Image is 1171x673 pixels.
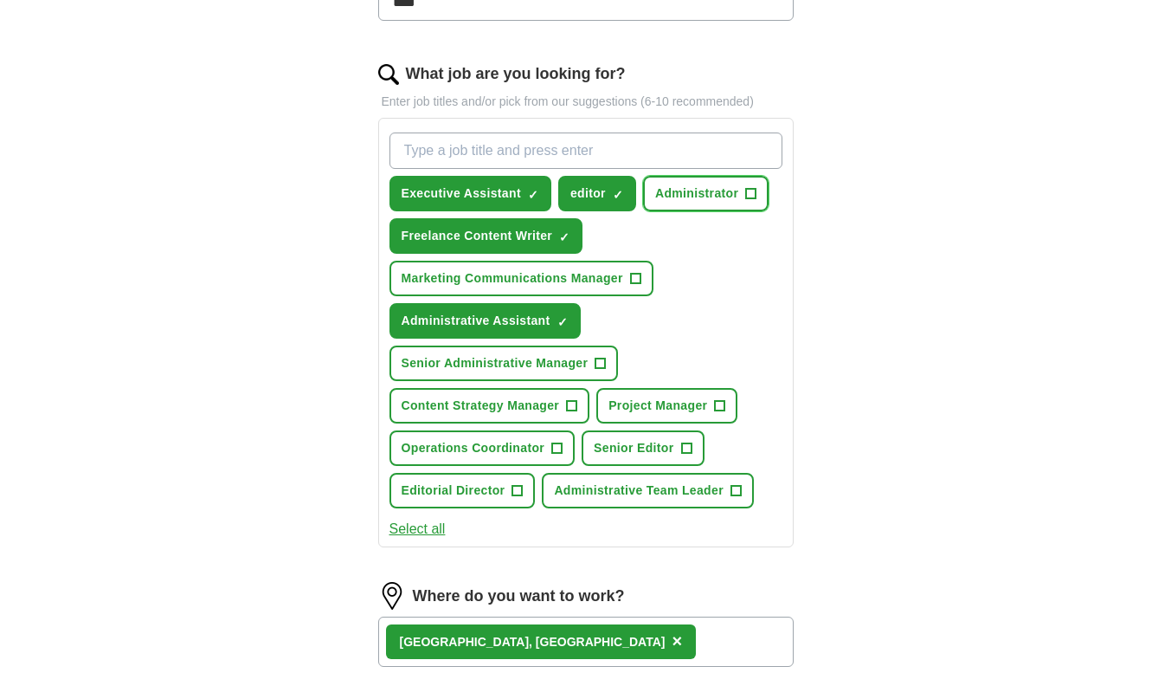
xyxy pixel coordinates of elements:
span: Editorial Director [402,482,505,500]
label: Where do you want to work? [413,585,625,608]
button: Administrator [643,176,769,211]
button: Senior Editor [582,430,704,466]
label: What job are you looking for? [406,62,626,86]
button: Marketing Communications Manager [389,261,653,296]
span: ✓ [528,188,538,202]
span: Administrative Assistant [402,312,550,330]
button: editor✓ [558,176,636,211]
span: × [672,631,682,650]
span: Executive Assistant [402,184,521,203]
span: ✓ [613,188,623,202]
span: Senior Administrative Manager [402,354,589,372]
img: location.png [378,582,406,610]
p: Enter job titles and/or pick from our suggestions (6-10 recommended) [378,93,794,111]
span: Content Strategy Manager [402,397,560,415]
button: Content Strategy Manager [389,388,590,424]
button: Administrative Assistant✓ [389,303,581,339]
button: Editorial Director [389,473,536,508]
img: search.png [378,64,399,85]
span: Administrator [655,184,738,203]
span: Project Manager [608,397,707,415]
button: Select all [389,519,446,540]
span: Senior Editor [594,439,673,457]
span: ✓ [557,315,568,329]
span: Operations Coordinator [402,439,545,457]
button: Executive Assistant✓ [389,176,551,211]
span: Freelance Content Writer [402,227,553,245]
span: Marketing Communications Manager [402,269,623,288]
span: editor [570,184,606,203]
span: ✓ [559,230,569,244]
button: Freelance Content Writer✓ [389,218,583,254]
input: Type a job title and press enter [389,133,782,169]
button: × [672,629,682,655]
button: Operations Coordinator [389,430,576,466]
span: Administrative Team Leader [554,482,724,500]
button: Project Manager [596,388,737,424]
button: Senior Administrative Manager [389,346,619,381]
button: Administrative Team Leader [542,473,754,508]
div: [GEOGRAPHIC_DATA], [GEOGRAPHIC_DATA] [400,633,666,651]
